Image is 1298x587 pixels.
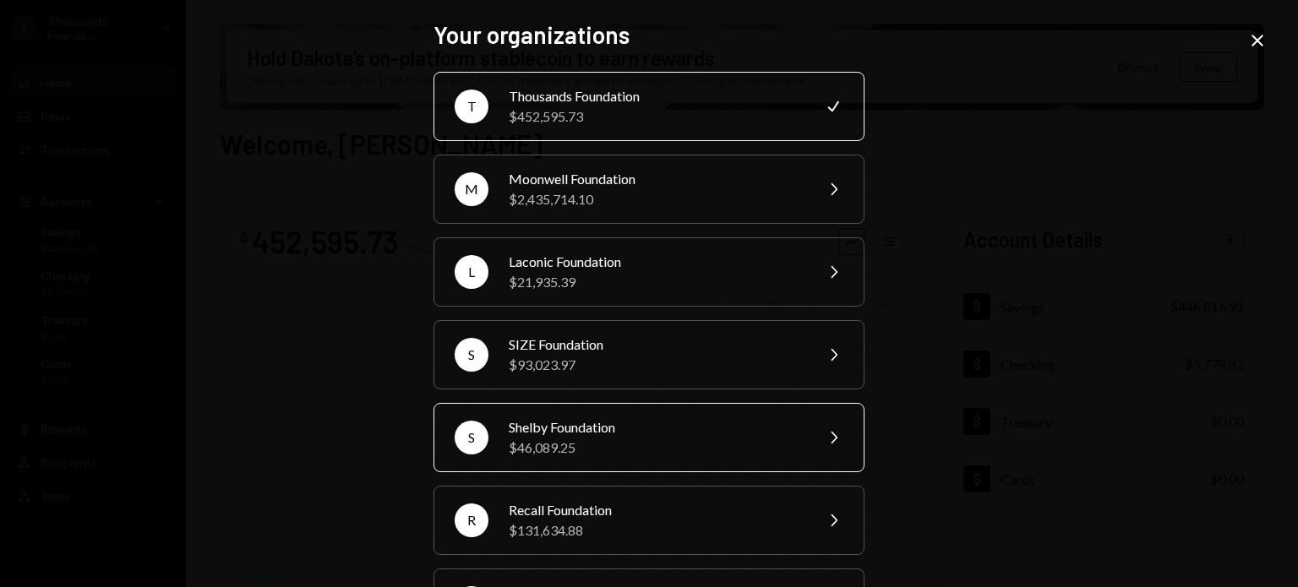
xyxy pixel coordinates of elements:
[509,86,803,106] div: Thousands Foundation
[509,189,803,209] div: $2,435,714.10
[434,403,864,472] button: SShelby Foundation$46,089.25
[509,106,803,127] div: $452,595.73
[434,486,864,555] button: RRecall Foundation$131,634.88
[434,320,864,389] button: SSIZE Foundation$93,023.97
[434,155,864,224] button: MMoonwell Foundation$2,435,714.10
[455,421,488,454] div: S
[509,169,803,189] div: Moonwell Foundation
[455,255,488,289] div: L
[509,355,803,375] div: $93,023.97
[455,338,488,372] div: S
[434,237,864,307] button: LLaconic Foundation$21,935.39
[509,252,803,272] div: Laconic Foundation
[509,272,803,292] div: $21,935.39
[509,334,803,355] div: SIZE Foundation
[509,500,803,520] div: Recall Foundation
[509,438,803,458] div: $46,089.25
[455,90,488,123] div: T
[509,417,803,438] div: Shelby Foundation
[509,520,803,541] div: $131,634.88
[434,19,864,52] h2: Your organizations
[434,72,864,141] button: TThousands Foundation$452,595.73
[455,172,488,206] div: M
[455,503,488,537] div: R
